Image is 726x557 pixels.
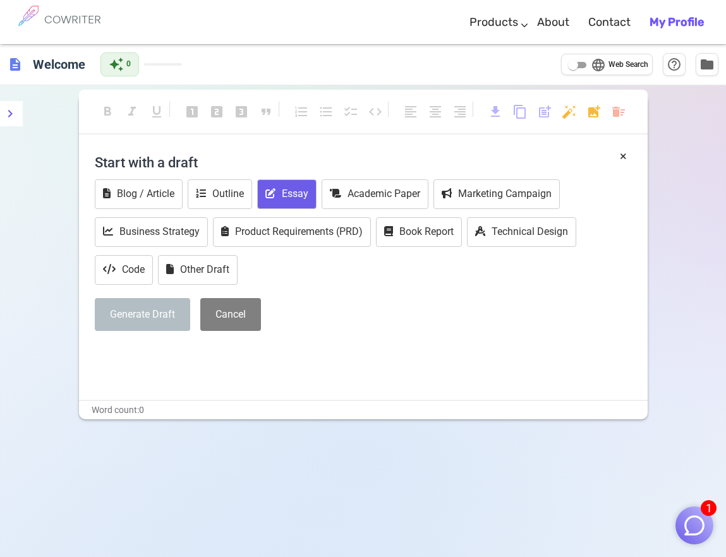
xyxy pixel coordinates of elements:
[696,53,718,76] button: Manage Documents
[562,104,577,119] span: auto_fix_high
[701,500,717,516] span: 1
[682,513,706,537] img: Close chat
[467,217,576,247] button: Technical Design
[586,104,602,119] span: add_photo_alternate
[185,104,200,119] span: looks_one
[258,104,274,119] span: format_quote
[512,104,528,119] span: content_copy
[588,4,631,41] a: Contact
[322,179,428,209] button: Academic Paper
[95,147,632,177] h4: Start with a draft
[234,104,249,119] span: looks_3
[8,57,23,72] span: description
[318,104,334,119] span: format_list_bulleted
[452,104,468,119] span: format_align_right
[675,506,713,544] button: 1
[376,217,462,247] button: Book Report
[95,255,153,285] button: Code
[537,4,569,41] a: About
[209,104,224,119] span: looks_two
[79,401,648,419] div: Word count: 0
[608,59,648,71] span: Web Search
[149,104,164,119] span: format_underlined
[95,217,208,247] button: Business Strategy
[591,57,606,73] span: language
[158,255,238,285] button: Other Draft
[95,298,190,332] button: Generate Draft
[343,104,358,119] span: checklist
[428,104,443,119] span: format_align_center
[667,57,682,72] span: help_outline
[126,58,131,71] span: 0
[200,298,261,332] button: Cancel
[537,104,552,119] span: post_add
[100,104,115,119] span: format_bold
[44,14,101,25] h6: COWRITER
[433,179,560,209] button: Marketing Campaign
[124,104,140,119] span: format_italic
[650,15,704,29] b: My Profile
[294,104,309,119] span: format_list_numbered
[650,4,704,41] a: My Profile
[663,53,686,76] button: Help & Shortcuts
[488,104,503,119] span: download
[368,104,383,119] span: code
[611,104,626,119] span: delete_sweep
[699,57,715,72] span: folder
[403,104,418,119] span: format_align_left
[109,57,124,72] span: auto_awesome
[28,52,90,77] h6: Click to edit title
[95,179,183,209] button: Blog / Article
[188,179,252,209] button: Outline
[469,4,518,41] a: Products
[257,179,317,209] button: Essay
[620,147,627,165] button: ×
[213,217,371,247] button: Product Requirements (PRD)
